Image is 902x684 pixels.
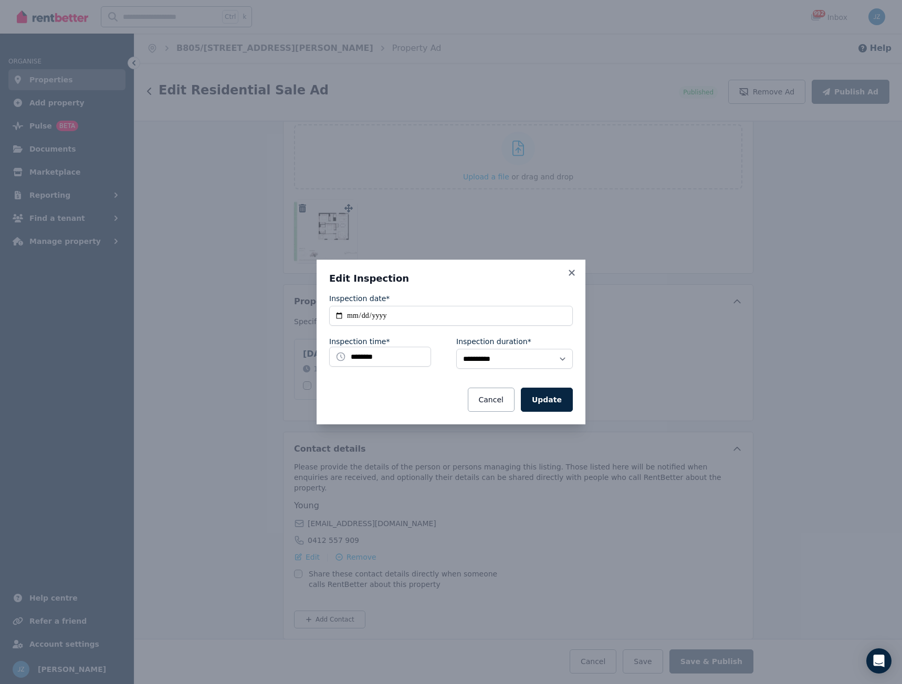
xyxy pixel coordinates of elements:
[329,272,573,285] h3: Edit Inspection
[866,648,891,674] div: Open Intercom Messenger
[521,388,573,412] button: Update
[456,336,531,347] label: Inspection duration*
[329,293,390,304] label: Inspection date*
[468,388,515,412] button: Cancel
[329,336,390,347] label: Inspection time*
